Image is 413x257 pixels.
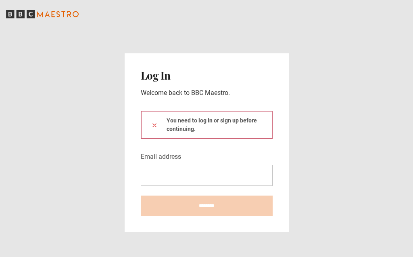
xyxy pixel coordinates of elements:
svg: BBC Maestro [6,8,79,20]
label: Email address [141,152,181,162]
h2: Log In [141,70,273,82]
div: You need to log in or sign up before continuing. [141,111,273,139]
p: Welcome back to BBC Maestro. [141,88,273,98]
